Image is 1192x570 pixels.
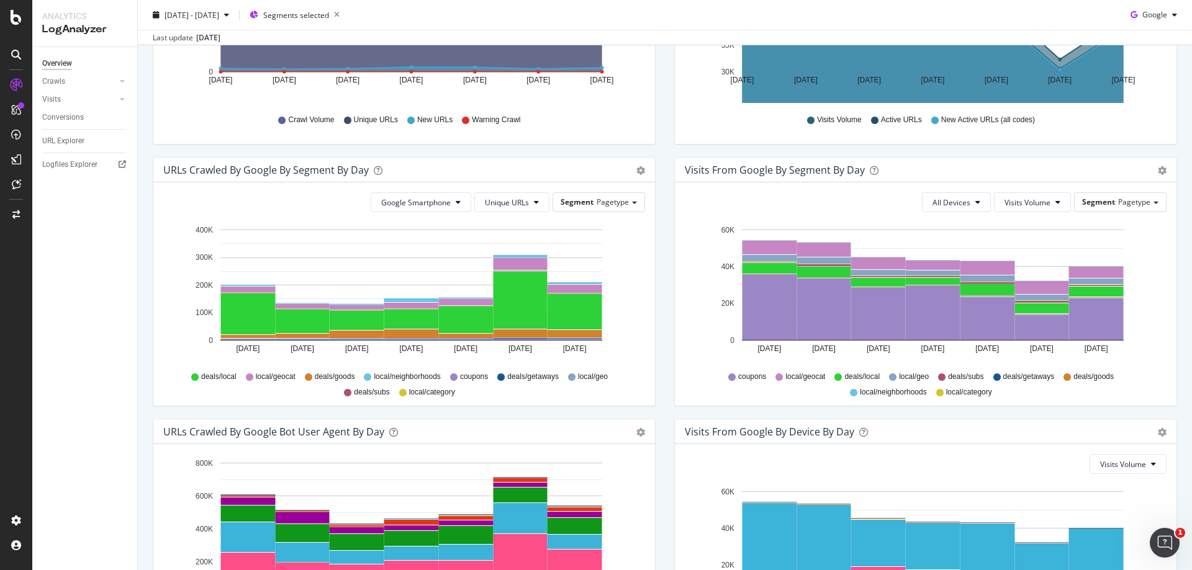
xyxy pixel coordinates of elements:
[196,281,213,290] text: 200K
[42,111,84,124] div: Conversions
[291,344,314,353] text: [DATE]
[42,10,127,22] div: Analytics
[236,344,260,353] text: [DATE]
[1005,197,1050,208] span: Visits Volume
[1150,528,1180,558] iframe: Intercom live chat
[400,344,423,353] text: [DATE]
[526,76,550,84] text: [DATE]
[474,192,549,212] button: Unique URLs
[721,300,734,308] text: 20K
[941,115,1035,125] span: New Active URLs (all codes)
[857,76,881,84] text: [DATE]
[721,488,734,496] text: 60K
[946,387,992,398] span: local/category
[899,372,929,382] span: local/geo
[42,93,61,106] div: Visits
[948,372,983,382] span: deals/subs
[1085,344,1108,353] text: [DATE]
[794,76,818,84] text: [DATE]
[685,222,1162,366] svg: A chart.
[738,372,766,382] span: coupons
[371,192,471,212] button: Google Smartphone
[721,68,734,76] text: 30K
[721,226,734,234] text: 60K
[721,262,734,271] text: 40K
[417,115,453,125] span: New URLs
[721,524,734,533] text: 40K
[454,344,477,353] text: [DATE]
[263,9,329,20] span: Segments selected
[42,158,129,171] a: Logfiles Explorer
[844,372,880,382] span: deals/local
[463,76,487,84] text: [DATE]
[288,115,334,125] span: Crawl Volume
[209,68,213,76] text: 0
[196,253,213,262] text: 300K
[812,344,836,353] text: [DATE]
[721,561,734,570] text: 20K
[209,336,213,345] text: 0
[374,372,440,382] span: local/neighborhoods
[245,5,345,25] button: Segments selected
[921,76,945,84] text: [DATE]
[409,387,455,398] span: local/category
[1090,454,1167,474] button: Visits Volume
[345,344,369,353] text: [DATE]
[881,115,922,125] span: Active URLs
[315,372,355,382] span: deals/goods
[922,192,991,212] button: All Devices
[975,344,999,353] text: [DATE]
[42,57,129,70] a: Overview
[196,226,213,234] text: 400K
[817,115,862,125] span: Visits Volume
[507,372,559,382] span: deals/getaways
[42,135,84,148] div: URL Explorer
[563,344,587,353] text: [DATE]
[209,76,233,84] text: [DATE]
[1048,76,1072,84] text: [DATE]
[932,197,970,208] span: All Devices
[400,76,423,84] text: [DATE]
[1112,76,1136,84] text: [DATE]
[860,387,926,398] span: local/neighborhoods
[153,32,220,43] div: Last update
[985,76,1008,84] text: [DATE]
[42,75,65,88] div: Crawls
[42,57,72,70] div: Overview
[273,76,296,84] text: [DATE]
[42,22,127,37] div: LogAnalyzer
[1118,197,1150,207] span: Pagetype
[42,135,129,148] a: URL Explorer
[165,9,219,20] span: [DATE] - [DATE]
[590,76,614,84] text: [DATE]
[730,336,734,345] text: 0
[721,41,734,50] text: 35K
[508,344,532,353] text: [DATE]
[472,115,520,125] span: Warning Crawl
[196,492,213,501] text: 600K
[1100,459,1146,470] span: Visits Volume
[354,387,389,398] span: deals/subs
[636,428,645,437] div: gear
[460,372,488,382] span: coupons
[42,93,116,106] a: Visits
[163,425,384,438] div: URLs Crawled by Google bot User Agent By Day
[354,115,398,125] span: Unique URLs
[578,372,608,382] span: local/geo
[1003,372,1055,382] span: deals/getaways
[201,372,237,382] span: deals/local
[994,192,1071,212] button: Visits Volume
[867,344,890,353] text: [DATE]
[1158,428,1167,437] div: gear
[757,344,781,353] text: [DATE]
[163,222,641,366] div: A chart.
[196,558,213,567] text: 200K
[1175,528,1185,538] span: 1
[685,164,865,176] div: Visits from Google By Segment By Day
[731,76,754,84] text: [DATE]
[636,166,645,175] div: gear
[1142,9,1167,20] span: Google
[597,197,629,207] span: Pagetype
[196,459,213,468] text: 800K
